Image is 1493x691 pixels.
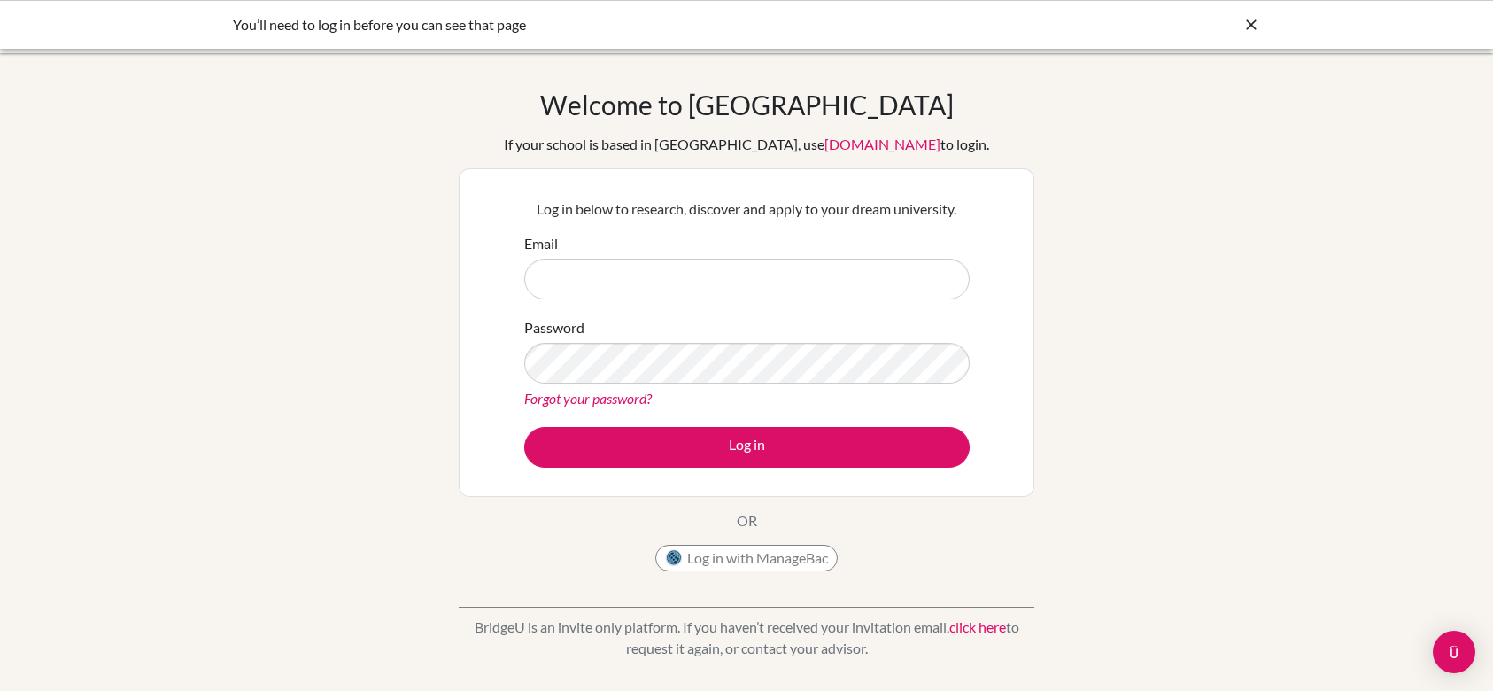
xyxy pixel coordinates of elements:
[504,134,989,155] div: If your school is based in [GEOGRAPHIC_DATA], use to login.
[524,390,652,407] a: Forgot your password?
[459,617,1034,659] p: BridgeU is an invite only platform. If you haven’t received your invitation email, to request it ...
[949,618,1006,635] a: click here
[824,136,940,152] a: [DOMAIN_NAME]
[524,427,970,468] button: Log in
[524,233,558,254] label: Email
[1433,631,1475,673] div: Open Intercom Messenger
[524,317,584,338] label: Password
[540,89,954,120] h1: Welcome to [GEOGRAPHIC_DATA]
[233,14,994,35] div: You’ll need to log in before you can see that page
[655,545,838,571] button: Log in with ManageBac
[737,510,757,532] p: OR
[524,198,970,220] p: Log in below to research, discover and apply to your dream university.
